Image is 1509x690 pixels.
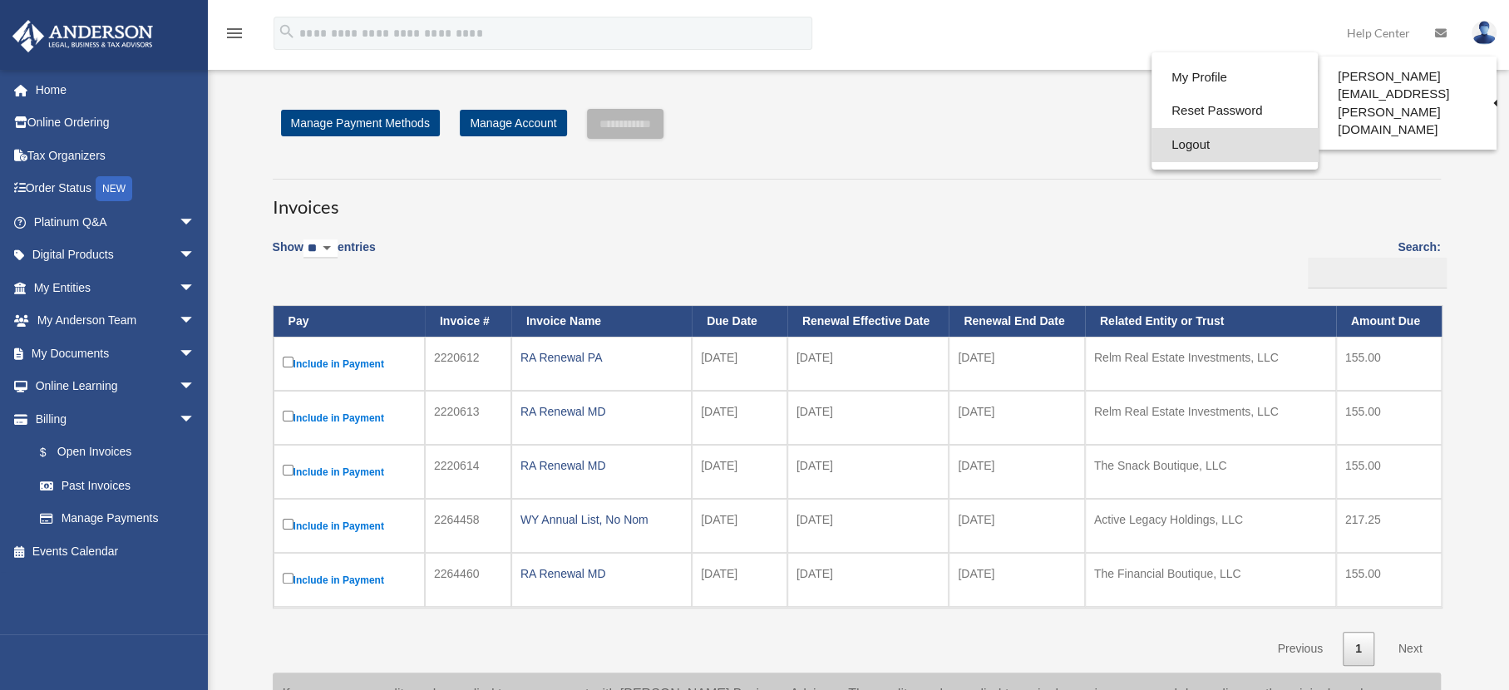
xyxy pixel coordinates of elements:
td: 155.00 [1336,337,1442,391]
th: Renewal End Date: activate to sort column ascending [949,306,1085,337]
td: 2264460 [425,553,511,607]
a: Previous [1265,632,1334,666]
label: Include in Payment [283,407,416,428]
span: $ [49,442,57,463]
span: arrow_drop_down [179,271,212,305]
a: Manage Payment Methods [281,110,440,136]
td: [DATE] [949,445,1085,499]
th: Renewal Effective Date: activate to sort column ascending [787,306,949,337]
td: [DATE] [949,553,1085,607]
a: Digital Productsarrow_drop_down [12,239,220,272]
td: [DATE] [787,445,949,499]
a: My Documentsarrow_drop_down [12,337,220,370]
td: [DATE] [949,391,1085,445]
input: Include in Payment [283,573,293,584]
a: Billingarrow_drop_down [12,402,212,436]
div: NEW [96,176,132,201]
img: User Pic [1472,21,1497,45]
a: Tax Organizers [12,139,220,172]
th: Invoice Name: activate to sort column ascending [511,306,692,337]
input: Include in Payment [283,411,293,421]
label: Search: [1302,237,1441,288]
label: Include in Payment [283,461,416,482]
input: Include in Payment [283,357,293,367]
th: Related Entity or Trust: activate to sort column ascending [1085,306,1336,337]
a: Online Learningarrow_drop_down [12,370,220,403]
div: WY Annual List, No Nom [520,508,683,531]
td: [DATE] [949,499,1085,553]
a: [PERSON_NAME][EMAIL_ADDRESS][PERSON_NAME][DOMAIN_NAME] [1318,61,1497,145]
td: [DATE] [787,337,949,391]
td: [DATE] [787,391,949,445]
a: My Profile [1151,61,1318,95]
i: search [278,22,296,41]
td: [DATE] [787,553,949,607]
a: Manage Payments [23,502,212,535]
a: Online Ordering [12,106,220,140]
th: Invoice #: activate to sort column ascending [425,306,511,337]
a: Home [12,73,220,106]
a: Reset Password [1151,94,1318,128]
input: Search: [1308,258,1447,289]
div: RA Renewal MD [520,454,683,477]
span: arrow_drop_down [179,370,212,404]
a: $Open Invoices [23,436,204,470]
h3: Invoices [273,179,1441,220]
label: Include in Payment [283,353,416,374]
span: arrow_drop_down [179,239,212,273]
td: 155.00 [1336,553,1442,607]
th: Amount Due: activate to sort column ascending [1336,306,1442,337]
a: Platinum Q&Aarrow_drop_down [12,205,220,239]
td: The Financial Boutique, LLC [1085,553,1336,607]
a: My Anderson Teamarrow_drop_down [12,304,220,338]
td: [DATE] [692,445,787,499]
span: arrow_drop_down [179,205,212,239]
a: Events Calendar [12,535,220,568]
th: Pay: activate to sort column descending [274,306,425,337]
a: Logout [1151,128,1318,162]
div: RA Renewal PA [520,346,683,369]
td: [DATE] [787,499,949,553]
a: Past Invoices [23,469,212,502]
td: [DATE] [949,337,1085,391]
label: Show entries [273,237,376,275]
td: [DATE] [692,391,787,445]
td: 2220614 [425,445,511,499]
div: RA Renewal MD [520,400,683,423]
select: Showentries [303,239,338,259]
td: 2264458 [425,499,511,553]
span: arrow_drop_down [179,337,212,371]
input: Include in Payment [283,519,293,530]
div: RA Renewal MD [520,562,683,585]
a: Manage Account [460,110,566,136]
td: 217.25 [1336,499,1442,553]
th: Due Date: activate to sort column ascending [692,306,787,337]
td: The Snack Boutique, LLC [1085,445,1336,499]
td: 2220612 [425,337,511,391]
i: menu [224,23,244,43]
td: 155.00 [1336,445,1442,499]
input: Include in Payment [283,465,293,476]
td: Relm Real Estate Investments, LLC [1085,337,1336,391]
td: Relm Real Estate Investments, LLC [1085,391,1336,445]
span: arrow_drop_down [179,304,212,338]
a: My Entitiesarrow_drop_down [12,271,220,304]
a: menu [224,29,244,43]
td: 2220613 [425,391,511,445]
td: 155.00 [1336,391,1442,445]
td: [DATE] [692,553,787,607]
td: [DATE] [692,337,787,391]
a: Order StatusNEW [12,172,220,206]
td: Active Legacy Holdings, LLC [1085,499,1336,553]
td: [DATE] [692,499,787,553]
label: Include in Payment [283,515,416,536]
span: arrow_drop_down [179,402,212,436]
label: Include in Payment [283,569,416,590]
img: Anderson Advisors Platinum Portal [7,20,158,52]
